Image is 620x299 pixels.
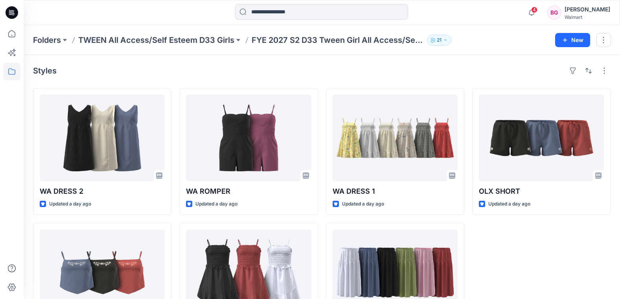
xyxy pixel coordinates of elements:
p: WA DRESS 2 [40,186,165,197]
p: Updated a day ago [488,200,530,208]
a: Folders [33,35,61,46]
div: [PERSON_NAME] [565,5,610,14]
a: WA DRESS 2 [40,95,165,181]
div: BG [547,6,561,20]
p: 21 [437,36,442,44]
p: Updated a day ago [49,200,91,208]
a: OLX SHORT [479,95,604,181]
p: WA DRESS 1 [333,186,458,197]
a: WA DRESS 1 [333,95,458,181]
a: TWEEN All Access/Self Esteem D33 Girls [78,35,234,46]
span: 4 [531,7,537,13]
p: WA ROMPER [186,186,311,197]
p: Updated a day ago [195,200,237,208]
p: OLX SHORT [479,186,604,197]
button: 21 [427,35,451,46]
button: New [555,33,590,47]
div: Walmart [565,14,610,20]
p: FYE 2027 S2 D33 Tween Girl All Access/Self Esteem [252,35,424,46]
a: WA ROMPER [186,95,311,181]
p: Updated a day ago [342,200,384,208]
h4: Styles [33,66,57,75]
